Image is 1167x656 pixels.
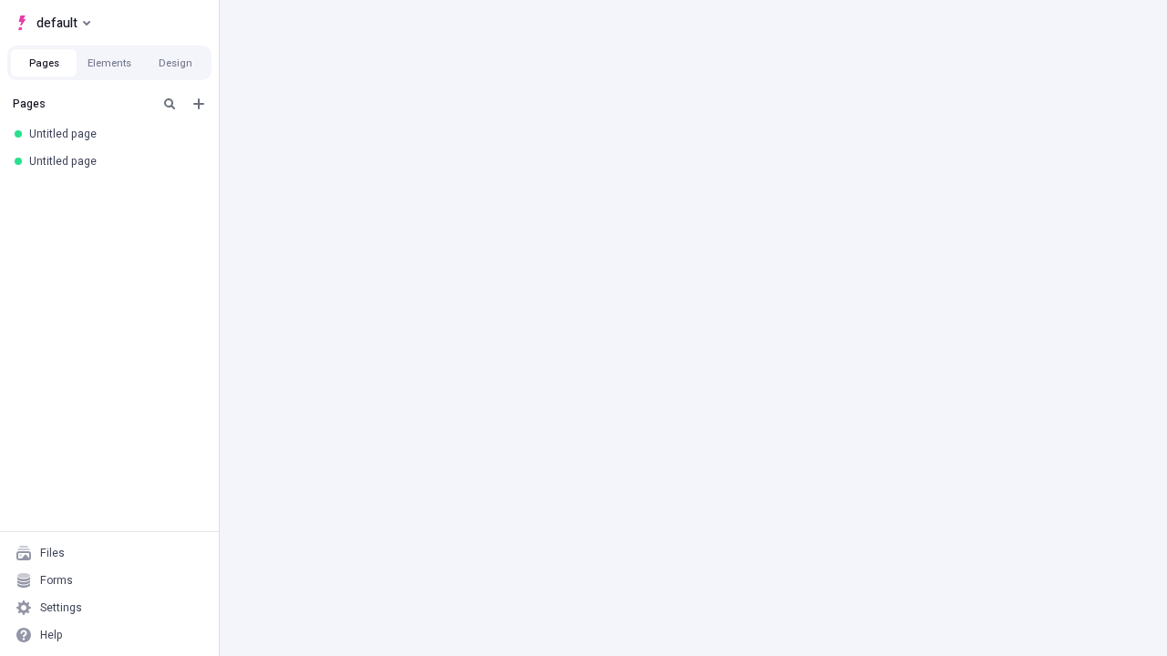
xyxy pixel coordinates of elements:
[40,573,73,588] div: Forms
[40,600,82,615] div: Settings
[40,546,65,560] div: Files
[13,97,151,111] div: Pages
[36,12,77,34] span: default
[29,127,197,141] div: Untitled page
[40,628,63,642] div: Help
[188,93,210,115] button: Add new
[77,49,142,77] button: Elements
[29,154,197,169] div: Untitled page
[7,9,98,36] button: Select site
[11,49,77,77] button: Pages
[142,49,208,77] button: Design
